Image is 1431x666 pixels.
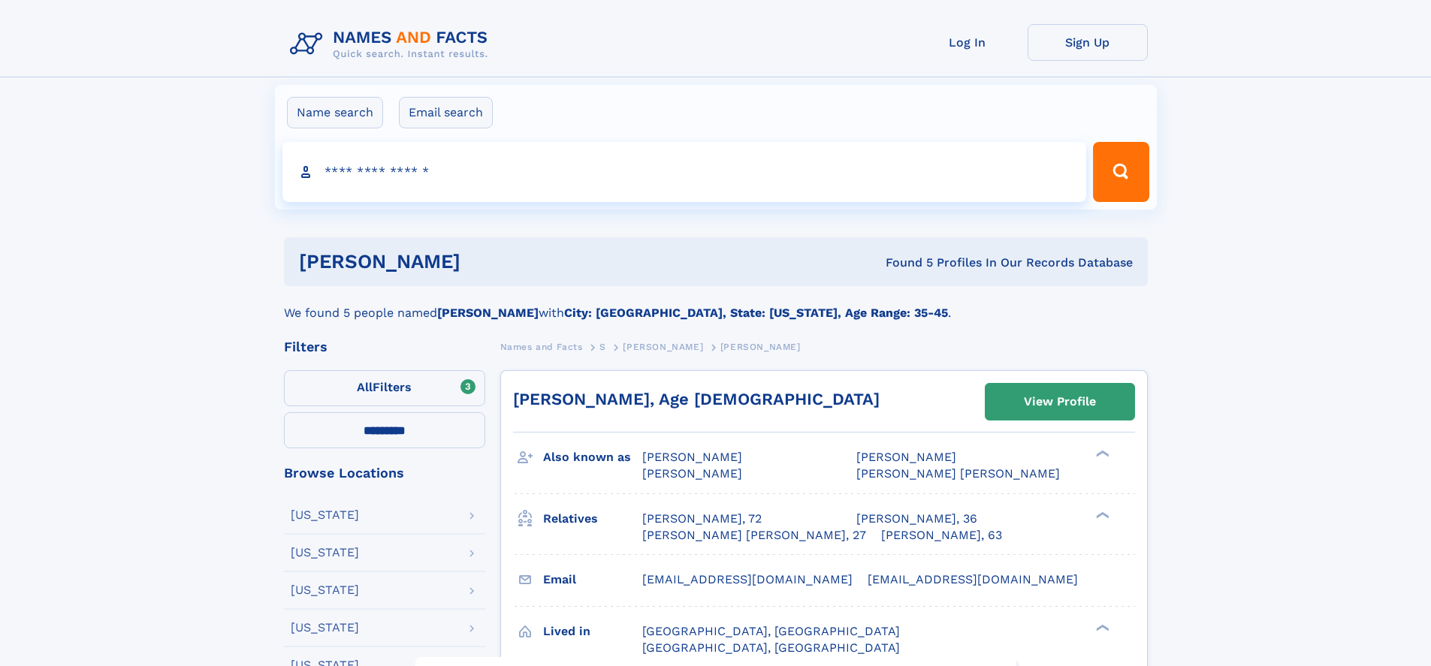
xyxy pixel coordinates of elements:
[284,340,485,354] div: Filters
[1092,622,1110,632] div: ❯
[291,547,359,559] div: [US_STATE]
[673,255,1133,271] div: Found 5 Profiles In Our Records Database
[287,97,383,128] label: Name search
[642,572,853,586] span: [EMAIL_ADDRESS][DOMAIN_NAME]
[642,450,742,464] span: [PERSON_NAME]
[284,370,485,406] label: Filters
[437,306,539,320] b: [PERSON_NAME]
[642,511,762,527] a: [PERSON_NAME], 72
[1028,24,1148,61] a: Sign Up
[599,337,606,356] a: S
[284,286,1148,322] div: We found 5 people named with .
[1092,510,1110,520] div: ❯
[642,640,900,655] span: [GEOGRAPHIC_DATA], [GEOGRAPHIC_DATA]
[881,527,1002,544] a: [PERSON_NAME], 63
[1093,142,1149,202] button: Search Button
[642,466,742,481] span: [PERSON_NAME]
[599,342,606,352] span: S
[291,622,359,634] div: [US_STATE]
[543,619,642,644] h3: Lived in
[856,511,977,527] a: [PERSON_NAME], 36
[986,384,1134,420] a: View Profile
[720,342,801,352] span: [PERSON_NAME]
[623,342,703,352] span: [PERSON_NAME]
[399,97,493,128] label: Email search
[856,450,956,464] span: [PERSON_NAME]
[291,584,359,596] div: [US_STATE]
[623,337,703,356] a: [PERSON_NAME]
[564,306,948,320] b: City: [GEOGRAPHIC_DATA], State: [US_STATE], Age Range: 35-45
[1024,384,1096,419] div: View Profile
[543,506,642,532] h3: Relatives
[291,509,359,521] div: [US_STATE]
[907,24,1028,61] a: Log In
[642,624,900,638] span: [GEOGRAPHIC_DATA], [GEOGRAPHIC_DATA]
[642,527,866,544] a: [PERSON_NAME] [PERSON_NAME], 27
[868,572,1078,586] span: [EMAIL_ADDRESS][DOMAIN_NAME]
[284,466,485,480] div: Browse Locations
[513,390,880,408] a: [PERSON_NAME], Age [DEMOGRAPHIC_DATA]
[543,445,642,470] h3: Also known as
[284,24,500,65] img: Logo Names and Facts
[543,567,642,592] h3: Email
[1092,449,1110,459] div: ❯
[500,337,583,356] a: Names and Facts
[299,252,673,271] h1: [PERSON_NAME]
[282,142,1087,202] input: search input
[357,380,373,394] span: All
[856,466,1060,481] span: [PERSON_NAME] [PERSON_NAME]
